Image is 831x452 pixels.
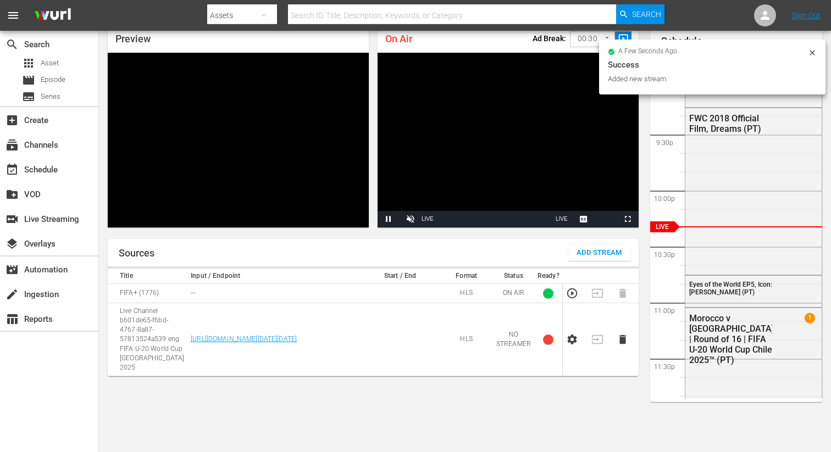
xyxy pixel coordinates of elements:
span: Create [5,114,19,127]
td: --- [187,284,360,303]
div: 00:30 [570,29,615,49]
span: 1 [805,313,815,323]
td: HLS [440,284,493,303]
button: Seek to live, currently playing live [551,211,573,227]
button: Pause [378,211,400,227]
button: Configure [566,333,578,345]
div: Morocco v [GEOGRAPHIC_DATA] | Round of 16 | FIFA U-20 World Cup Chile 2025™ (PT) [689,313,772,365]
span: Add Stream [577,247,622,259]
span: Overlays [5,237,19,250]
span: Live Streaming [5,213,19,226]
span: Schedule [5,163,19,176]
span: Channels [5,138,19,152]
span: Episode [41,74,65,85]
div: Success [608,58,817,71]
th: Ready? [534,269,563,284]
span: Asset [22,57,35,70]
div: FWC 2018 Official Film, Dreams (PT) [689,113,772,134]
td: ON AIR [493,284,534,303]
th: Start / End [361,269,440,284]
th: Format [440,269,493,284]
div: Video Player [108,53,369,227]
span: Search [5,38,19,51]
th: Status [493,269,534,284]
button: Delete [617,333,629,345]
td: FIFA+ (1776) [108,284,187,303]
td: HLS [440,303,493,376]
h1: Schedule [661,36,822,47]
div: Video Player [378,53,639,227]
span: Reports [5,313,19,326]
button: Preview Stream [566,287,578,299]
button: Picture-in-Picture [595,211,617,227]
button: Search [616,4,664,24]
td: Live Channel b601de65-f6bd-4767-8a87-57813524a539 eng FIFA U-20 World Cup [GEOGRAPHIC_DATA] 2025 [108,303,187,376]
span: Preview [115,33,151,44]
div: LIVE [422,211,434,227]
span: Series [41,91,60,102]
span: On Air [385,33,412,44]
span: Search [632,4,661,24]
th: Input / Endpoint [187,269,360,284]
a: [URL][DOMAIN_NAME][DATE][DATE] [191,335,297,343]
span: slideshow_sharp [617,33,630,46]
th: Title [108,269,187,284]
span: Series [22,90,35,103]
button: Unmute [400,211,422,227]
span: VOD [5,188,19,201]
span: a few seconds ago [618,47,677,56]
p: Ad Break: [533,34,566,43]
h1: Sources [119,248,154,259]
span: Eyes of the World EP5, Icon: [PERSON_NAME] (PT) [689,281,772,296]
img: ans4CAIJ8jUAAAAAAAAAAAAAAAAAAAAAAAAgQb4GAAAAAAAAAAAAAAAAAAAAAAAAJMjXAAAAAAAAAAAAAAAAAAAAAAAAgAT5G... [26,3,79,29]
a: Sign Out [792,11,821,20]
button: Captions [573,211,595,227]
td: NO STREAMER [493,303,534,376]
span: LIVE [556,216,568,222]
button: Add Stream [568,244,630,261]
span: Ingestion [5,288,19,301]
span: Asset [41,58,59,69]
button: Fullscreen [617,211,639,227]
span: Automation [5,263,19,276]
span: menu [7,9,20,22]
span: Episode [22,74,35,87]
div: Added new stream [608,74,805,85]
